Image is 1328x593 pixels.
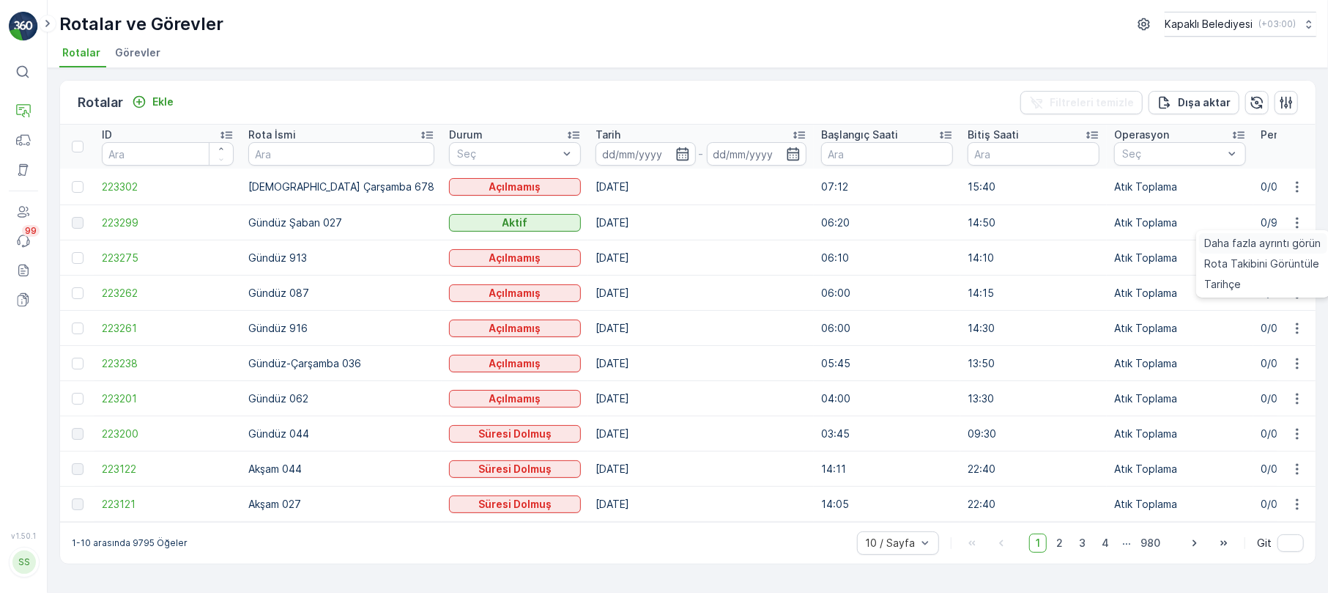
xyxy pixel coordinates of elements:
td: [DATE] [588,452,814,487]
p: 03:45 [821,427,953,441]
span: Git [1257,536,1272,550]
p: 15:40 [968,180,1099,194]
button: Süresi Dolmuş [449,460,581,478]
a: 223238 [102,356,234,371]
p: 06:10 [821,251,953,265]
td: [DATE] [588,205,814,240]
span: 1 [1029,534,1047,553]
p: Atık Toplama [1114,391,1246,406]
button: Açılmamış [449,249,581,267]
p: Performans [1261,128,1319,142]
button: Dışa aktar [1149,91,1239,114]
span: 4 [1095,534,1116,553]
p: 06:00 [821,321,953,336]
p: ID [102,128,112,142]
div: Toggle Row Selected [72,287,84,299]
p: Operasyon [1114,128,1169,142]
p: Süresi Dolmuş [478,427,552,441]
p: 14:11 [821,462,953,476]
div: Toggle Row Selected [72,393,84,405]
p: Gündüz-Çarşamba 036 [248,356,434,371]
p: Aktif [502,216,528,230]
p: Gündüz 044 [248,427,434,441]
span: 980 [1134,534,1167,553]
td: [DATE] [588,381,814,416]
button: Açılmamış [449,355,581,372]
span: Tarihçe [1205,277,1242,292]
span: Rota Takibini Görüntüle [1205,257,1320,271]
p: [DEMOGRAPHIC_DATA] Çarşamba 678 [248,180,434,194]
a: 223299 [102,216,234,230]
a: Daha fazla ayrıntı görün [1199,233,1327,254]
p: Rotalar ve Görevler [59,12,223,36]
span: 223275 [102,251,234,265]
p: Gündüz 062 [248,391,434,406]
p: Atık Toplama [1114,356,1246,371]
button: Süresi Dolmuş [449,425,581,443]
p: 13:50 [968,356,1099,371]
p: ... [1122,534,1131,553]
p: Gündüz 916 [248,321,434,336]
p: Süresi Dolmuş [478,462,552,476]
a: 223200 [102,427,234,441]
div: Toggle Row Selected [72,252,84,264]
div: Toggle Row Selected [72,217,84,229]
p: Tarih [596,128,620,142]
button: Süresi Dolmuş [449,496,581,513]
p: Açılmamış [489,321,541,336]
span: 223201 [102,391,234,406]
div: Toggle Row Selected [72,358,84,369]
p: Atık Toplama [1114,427,1246,441]
p: 13:30 [968,391,1099,406]
button: Açılmamış [449,390,581,408]
p: Atık Toplama [1114,497,1246,512]
input: Ara [248,142,434,166]
p: Açılmamış [489,286,541,301]
p: 14:50 [968,216,1099,230]
p: Rotalar [78,92,123,113]
p: Seç [1122,147,1223,161]
span: 223262 [102,286,234,301]
a: 223121 [102,497,234,512]
span: 223122 [102,462,234,476]
p: Atık Toplama [1114,286,1246,301]
p: Ekle [152,95,174,109]
p: Seç [457,147,558,161]
input: Ara [102,142,234,166]
p: 14:15 [968,286,1099,301]
a: 99 [9,226,38,256]
p: Kapaklı Belediyesi [1165,17,1253,32]
p: 09:30 [968,427,1099,441]
input: Ara [821,142,953,166]
p: 1-10 arasında 9795 Öğeler [72,537,188,549]
a: 223261 [102,321,234,336]
td: [DATE] [588,311,814,346]
p: Dışa aktar [1178,95,1231,110]
p: 04:00 [821,391,953,406]
p: Gündüz 913 [248,251,434,265]
span: 3 [1072,534,1092,553]
p: 22:40 [968,497,1099,512]
div: SS [12,550,36,574]
p: Süresi Dolmuş [478,497,552,512]
p: 14:05 [821,497,953,512]
span: 223302 [102,180,234,194]
p: Bitiş Saati [968,128,1019,142]
p: Durum [449,128,483,142]
button: Filtreleri temizle [1020,91,1143,114]
td: [DATE] [588,169,814,205]
a: Rota Takibini Görüntüle [1199,254,1327,274]
p: Filtreleri temizle [1050,95,1134,110]
p: 22:40 [968,462,1099,476]
div: Toggle Row Selected [72,498,84,510]
p: Açılmamış [489,180,541,194]
p: 99 [25,225,37,237]
td: [DATE] [588,276,814,311]
td: [DATE] [588,240,814,276]
span: Daha fazla ayrıntı görün [1205,236,1321,251]
p: - [699,145,704,163]
p: 14:30 [968,321,1099,336]
button: Açılmamış [449,284,581,302]
p: ( +03:00 ) [1258,18,1296,30]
